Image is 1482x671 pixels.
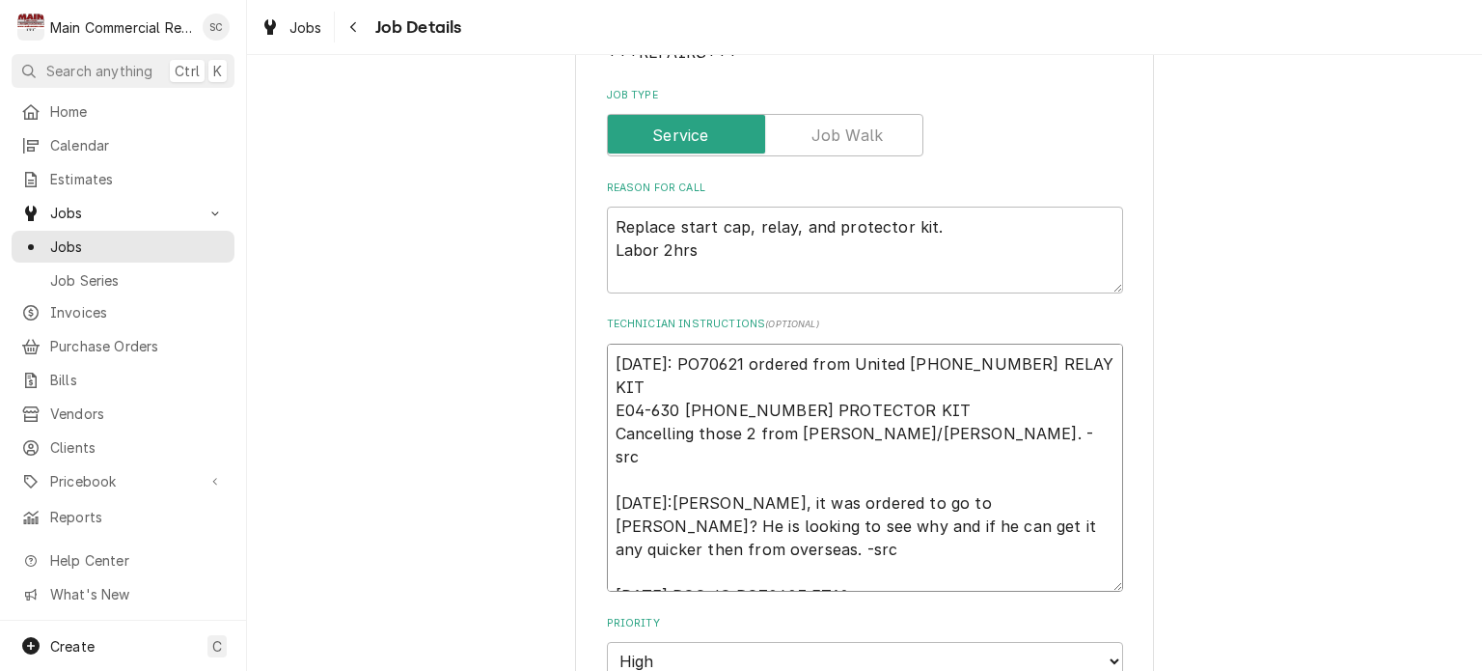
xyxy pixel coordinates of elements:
span: Home [50,101,225,122]
a: Home [12,96,234,127]
textarea: [DATE]: PO70621 ordered from United [PHONE_NUMBER] RELAY KIT E04-630 [PHONE_NUMBER] PROTECTOR KIT... [607,344,1123,593]
a: Go to Help Center [12,545,234,576]
span: K [213,61,222,81]
a: Go to Jobs [12,197,234,229]
a: Job Series [12,265,234,296]
a: Jobs [12,231,234,263]
span: Job Series [50,270,225,291]
a: Bills [12,364,234,396]
div: M [17,14,44,41]
a: Estimates [12,163,234,195]
span: What's New [50,584,223,604]
span: Jobs [289,17,322,38]
span: ( optional ) [765,319,819,329]
div: Main Commercial Refrigeration Service's Avatar [17,14,44,41]
span: Reports [50,507,225,527]
div: Reason For Call [607,181,1123,294]
div: Technician Instructions [607,317,1123,592]
a: Calendar [12,129,234,161]
textarea: Replace start cap, relay, and protector kit. Labor 2hrs [607,207,1123,294]
span: Pricebook [50,471,196,491]
span: C [212,636,222,657]
div: Main Commercial Refrigeration Service [50,17,192,38]
button: Navigate back [339,12,370,42]
span: Vendors [50,404,225,424]
span: Ctrl [175,61,200,81]
div: Job Type [607,88,1123,156]
span: Job Details [370,14,462,41]
span: Invoices [50,302,225,322]
span: Bills [50,370,225,390]
span: Calendar [50,135,225,155]
span: Search anything [46,61,152,81]
button: Search anythingCtrlK [12,54,234,88]
span: Jobs [50,237,225,257]
span: Clients [50,437,225,458]
label: Reason For Call [607,181,1123,196]
div: Sharon Campbell's Avatar [203,14,230,41]
label: Technician Instructions [607,317,1123,332]
span: Purchase Orders [50,336,225,356]
span: Jobs [50,203,196,223]
label: Job Type [607,88,1123,103]
a: Go to Pricebook [12,465,234,497]
span: Help Center [50,550,223,571]
label: Priority [607,616,1123,631]
a: Vendors [12,398,234,430]
a: Reports [12,501,234,533]
a: Invoices [12,296,234,328]
a: Clients [12,432,234,463]
span: Create [50,638,95,655]
a: Go to What's New [12,578,234,610]
a: Jobs [253,12,330,43]
a: Purchase Orders [12,330,234,362]
div: SC [203,14,230,41]
span: Estimates [50,169,225,189]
